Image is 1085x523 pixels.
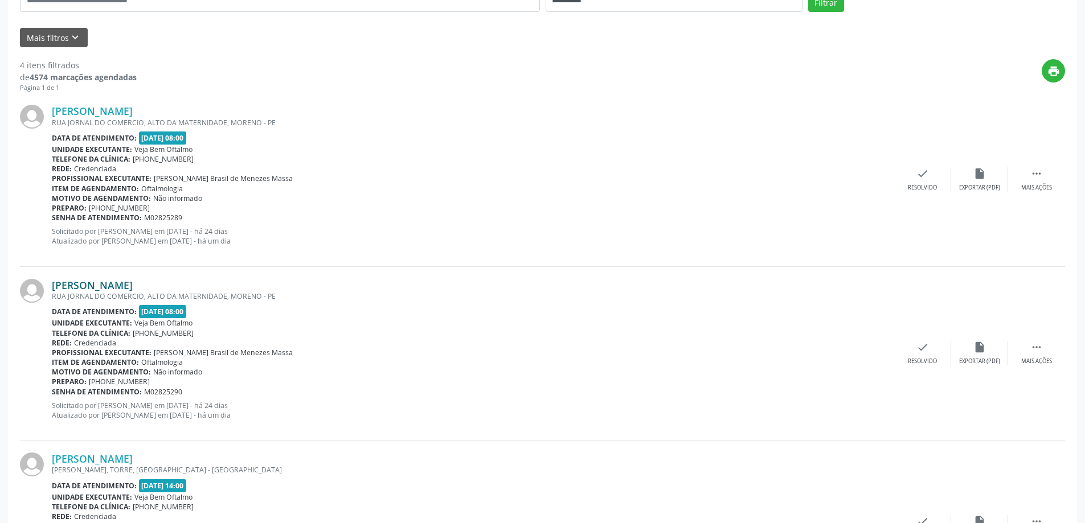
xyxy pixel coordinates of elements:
[74,512,116,521] span: Credenciada
[1042,59,1065,83] button: print
[52,357,139,367] b: Item de agendamento:
[134,145,193,154] span: Veja Bem Oftalmo
[52,502,130,512] b: Telefone da clínica:
[1030,341,1043,353] i: 
[153,193,202,203] span: Não informado
[52,227,894,246] p: Solicitado por [PERSON_NAME] em [DATE] - há 24 dias Atualizado por [PERSON_NAME] em [DATE] - há u...
[20,59,137,71] div: 4 itens filtrados
[141,184,183,193] span: Oftalmologia
[916,341,929,353] i: check
[153,367,202,377] span: Não informado
[52,213,142,223] b: Senha de atendimento:
[52,184,139,193] b: Item de agendamento:
[52,164,72,174] b: Rede:
[141,357,183,367] span: Oftalmologia
[134,318,193,328] span: Veja Bem Oftalmo
[1030,167,1043,180] i: 
[52,452,133,465] a: [PERSON_NAME]
[52,105,133,117] a: [PERSON_NAME]
[154,348,293,357] span: [PERSON_NAME] Brasil de Menezes Massa
[133,502,194,512] span: [PHONE_NUMBER]
[908,184,937,192] div: Resolvido
[133,154,194,164] span: [PHONE_NUMBER]
[52,118,894,127] div: RUA JORNAL DO COMERCIO, ALTO DA MATERNIDADE, MORENO - PE
[52,338,72,348] b: Rede:
[69,31,81,44] i: keyboard_arrow_down
[52,377,87,386] b: Preparo:
[20,71,137,83] div: de
[139,479,187,492] span: [DATE] 14:00
[74,164,116,174] span: Credenciada
[20,83,137,93] div: Página 1 de 1
[959,184,1000,192] div: Exportar (PDF)
[52,193,151,203] b: Motivo de agendamento:
[973,167,986,180] i: insert_drive_file
[52,279,133,291] a: [PERSON_NAME]
[52,401,894,420] p: Solicitado por [PERSON_NAME] em [DATE] - há 24 dias Atualizado por [PERSON_NAME] em [DATE] - há u...
[154,174,293,183] span: [PERSON_NAME] Brasil de Menezes Massa
[52,174,152,183] b: Profissional executante:
[144,387,182,397] span: M02825290
[89,377,150,386] span: [PHONE_NUMBER]
[973,341,986,353] i: insert_drive_file
[959,357,1000,365] div: Exportar (PDF)
[52,203,87,213] b: Preparo:
[52,348,152,357] b: Profissional executante:
[52,291,894,301] div: RUA JORNAL DO COMERCIO, ALTO DA MATERNIDADE, MORENO - PE
[89,203,150,213] span: [PHONE_NUMBER]
[908,357,937,365] div: Resolvido
[52,318,132,328] b: Unidade executante:
[52,492,132,502] b: Unidade executante:
[52,387,142,397] b: Senha de atendimento:
[1021,357,1052,365] div: Mais ações
[52,367,151,377] b: Motivo de agendamento:
[52,512,72,521] b: Rede:
[52,328,130,338] b: Telefone da clínica:
[52,154,130,164] b: Telefone da clínica:
[20,452,44,476] img: img
[30,72,137,83] strong: 4574 marcações agendadas
[20,28,88,48] button: Mais filtroskeyboard_arrow_down
[74,338,116,348] span: Credenciada
[139,131,187,145] span: [DATE] 08:00
[52,145,132,154] b: Unidade executante:
[1021,184,1052,192] div: Mais ações
[139,305,187,318] span: [DATE] 08:00
[1047,65,1060,77] i: print
[52,481,137,491] b: Data de atendimento:
[52,133,137,143] b: Data de atendimento:
[144,213,182,223] span: M02825289
[20,105,44,129] img: img
[916,167,929,180] i: check
[52,465,894,475] div: [PERSON_NAME], TORRE, [GEOGRAPHIC_DATA] - [GEOGRAPHIC_DATA]
[20,279,44,303] img: img
[134,492,193,502] span: Veja Bem Oftalmo
[52,307,137,316] b: Data de atendimento:
[133,328,194,338] span: [PHONE_NUMBER]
